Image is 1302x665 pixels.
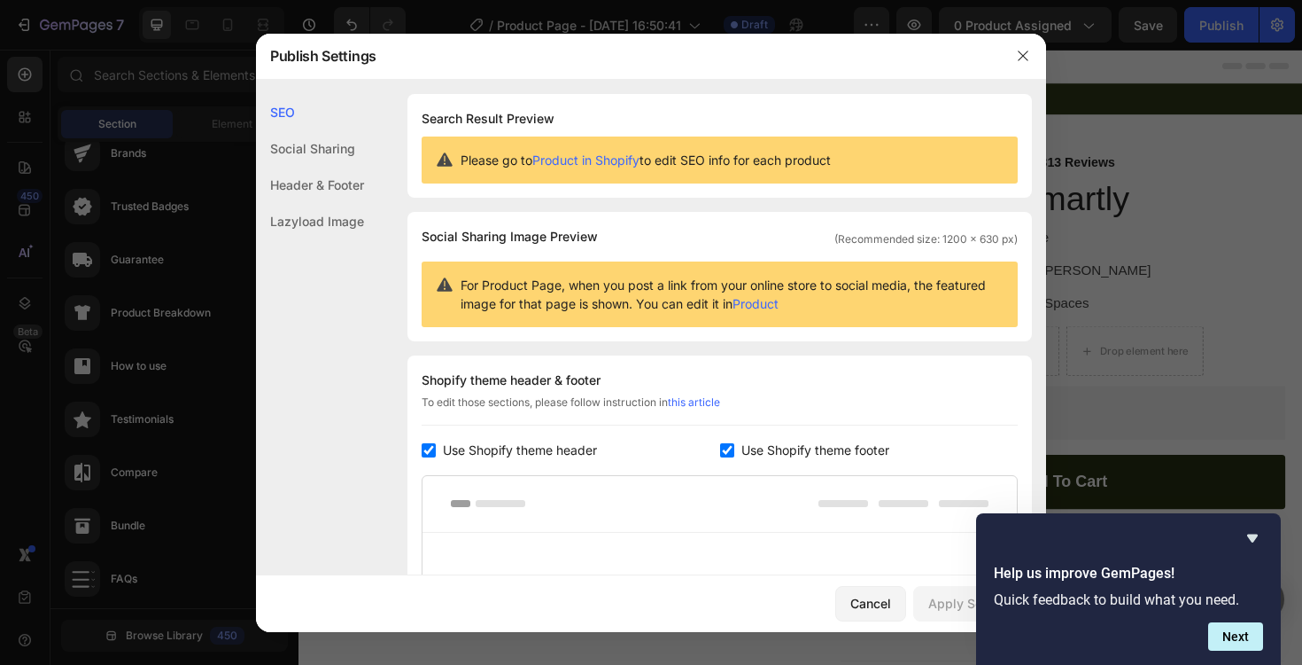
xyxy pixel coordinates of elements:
div: Publish Settings [256,33,1000,79]
p: Free Shipping [DATE] Only [375,45,513,60]
div: Social Sharing [256,130,364,167]
button: Add to cart [573,429,1045,487]
p: Easy Returns [918,598,1009,617]
div: Drop element here [849,312,943,326]
span: Please go to to edit SEO info for each product [461,151,831,169]
h1: Search Result Preview [422,108,1018,129]
p: Quick feedback to build what you need. [994,591,1263,608]
div: Lazyload Image [256,203,364,239]
p: 4.8/5 based from 2,313 Reviews [666,112,864,128]
span: Use Shopify theme footer [741,440,889,461]
span: Use Shopify theme header [443,440,597,461]
div: To edit those sections, please follow instruction in [422,395,1018,426]
div: Shopify theme header & footer [422,370,1018,391]
div: Add to cart [762,447,856,469]
span: Social Sharing Image Preview [422,226,598,247]
p: 84,000+ Happy Customer [563,45,695,60]
a: this article [668,395,720,409]
h1: 9-in-1 HangSmartly [573,133,1045,183]
div: Kaching Bundles [630,374,723,393]
button: Apply Settings [913,586,1032,622]
div: Header & Footer [256,167,364,203]
button: Hide survey [1242,528,1263,549]
span: Keep Your Wardrobe Neat & [PERSON_NAME] [604,226,903,241]
div: SEO [256,94,364,130]
a: Product [732,296,779,311]
a: Product in Shopify [532,153,639,168]
div: Help us improve GemPages! [994,528,1263,651]
p: Money-Back [770,598,853,617]
span: (Recommended size: 1200 x 630 px) [834,231,1018,247]
img: KachingBundles.png [594,374,616,395]
h2: Help us improve GemPages! [994,563,1263,584]
p: Free Shipping [609,598,704,617]
span: For Product Page, when you post a link from your online store to social media, the featured image... [461,276,1004,313]
button: Cancel [835,586,906,622]
span: Save Up to 85% Closet Space [604,192,794,207]
button: Next question [1208,622,1263,651]
div: Apply Settings [928,594,1017,613]
div: Drop element here [697,312,791,326]
span: Perfect for Small or Compact Spaces [604,261,837,276]
div: Cancel [850,594,891,613]
button: Kaching Bundles [580,364,737,406]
